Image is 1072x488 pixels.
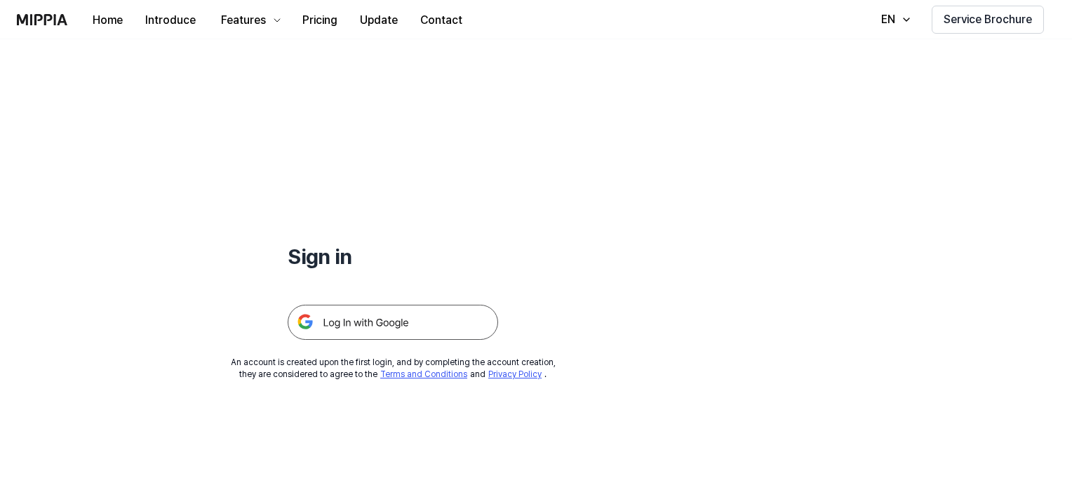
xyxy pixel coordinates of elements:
button: Home [81,6,134,34]
button: Service Brochure [932,6,1044,34]
div: EN [878,11,898,28]
button: EN [867,6,920,34]
img: logo [17,14,67,25]
a: Terms and Conditions [380,369,467,379]
button: Features [207,6,291,34]
a: Privacy Policy [488,369,542,379]
div: An account is created upon the first login, and by completing the account creation, they are cons... [231,357,556,381]
img: 구글 로그인 버튼 [288,305,498,340]
button: Pricing [291,6,349,34]
button: Contact [409,6,474,34]
button: Introduce [134,6,207,34]
h1: Sign in [288,242,498,271]
button: Update [349,6,409,34]
a: Update [349,1,409,39]
div: Features [218,12,269,29]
